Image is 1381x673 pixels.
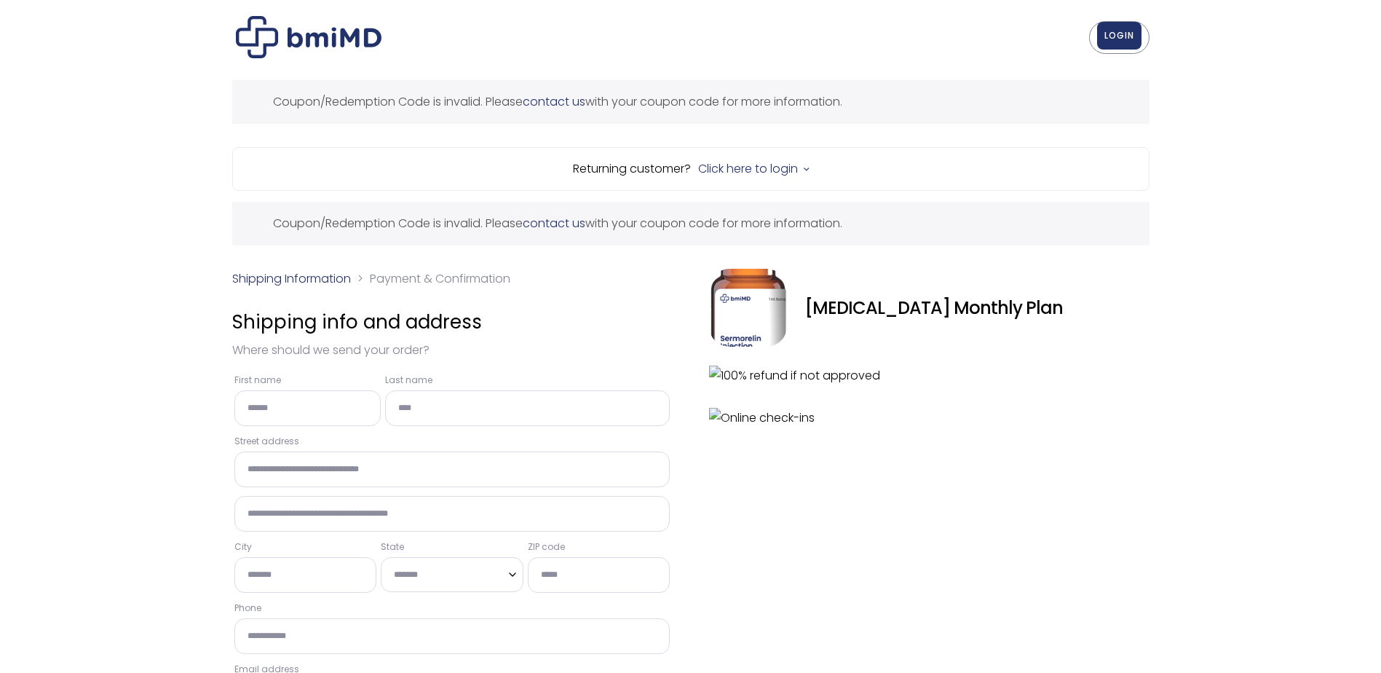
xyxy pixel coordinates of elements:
[709,269,787,347] img: Sermorelin Monthly Plan
[698,159,798,179] a: Click here to login
[234,374,381,387] label: First name
[1104,29,1134,42] span: LOGIN
[234,602,670,615] label: Phone
[523,93,585,110] a: contact us
[234,540,377,554] label: City
[232,270,351,287] a: Shipping Information
[1097,22,1141,50] a: LOGIN
[236,16,381,58] img: Checkout
[709,366,1149,399] img: 100% refund if not approved
[232,304,673,340] h3: Shipping info and address
[709,408,1149,441] img: Online check-ins
[370,270,510,287] span: Payment & Confirmation
[232,80,1149,124] div: Coupon/Redemption Code is invalid. Please with your coupon code for more information.
[523,215,585,232] a: contact us
[234,435,670,448] label: Street address
[381,540,523,554] label: State
[357,270,363,287] span: >
[232,340,673,361] p: Where should we send your order?
[232,147,1149,191] div: Returning customer?
[528,540,670,554] label: ZIP code
[804,298,1149,318] div: [MEDICAL_DATA] Monthly Plan
[385,374,670,387] label: Last name
[232,202,1149,245] div: Coupon/Redemption Code is invalid. Please with your coupon code for more information.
